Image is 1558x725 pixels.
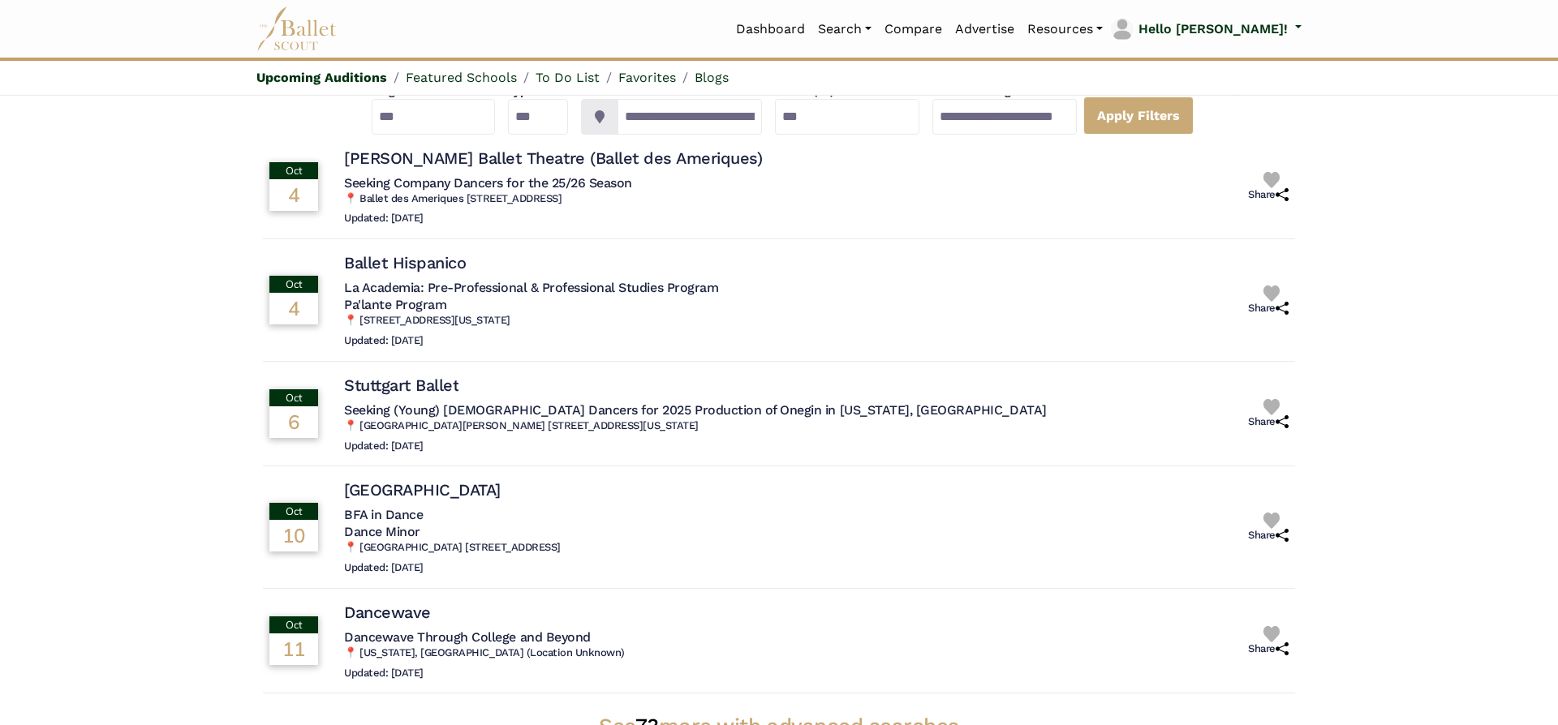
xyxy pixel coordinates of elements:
[1248,415,1289,429] h6: Share
[344,314,718,328] h6: 📍 [STREET_ADDRESS][US_STATE]
[406,70,517,85] a: Featured Schools
[344,667,625,680] h6: Updated: [DATE]
[1138,19,1288,40] p: Hello [PERSON_NAME]!
[344,175,769,192] h5: Seeking Company Dancers for the 25/26 Season
[269,503,318,519] div: Oct
[344,334,718,348] h6: Updated: [DATE]
[269,276,318,292] div: Oct
[878,12,949,46] a: Compare
[269,406,318,437] div: 6
[269,179,318,210] div: 4
[344,629,625,646] h5: Dancewave Through College and Beyond
[269,293,318,324] div: 4
[1109,16,1302,42] a: profile picture Hello [PERSON_NAME]!
[1248,529,1289,543] h6: Share
[344,561,561,575] h6: Updated: [DATE]
[344,440,1047,453] h6: Updated: [DATE]
[269,633,318,664] div: 11
[695,70,729,85] a: Blogs
[811,12,878,46] a: Search
[1248,642,1289,656] h6: Share
[1083,97,1194,135] a: Apply Filters
[730,12,811,46] a: Dashboard
[269,162,318,178] div: Oct
[344,280,718,297] h5: La Academia: Pre-Professional & Professional Studies Program
[269,389,318,405] div: Oct
[344,479,501,500] h4: [GEOGRAPHIC_DATA]
[344,252,466,273] h4: Ballet Hispanico
[1248,188,1289,202] h6: Share
[344,507,561,524] h5: BFA in Dance
[269,616,318,633] div: Oct
[344,419,1047,433] h6: 📍 [GEOGRAPHIC_DATA][PERSON_NAME] [STREET_ADDRESS][US_STATE]
[1111,18,1134,41] img: profile picture
[344,297,718,314] h5: Pa'lante Program
[344,375,458,396] h4: Stuttgart Ballet
[618,99,762,135] input: Location
[344,212,769,225] h6: Updated: [DATE]
[269,520,318,551] div: 10
[344,646,625,660] h6: 📍 [US_STATE], [GEOGRAPHIC_DATA] (Location Unknown)
[536,70,600,85] a: To Do List
[344,192,769,206] h6: 📍 Ballet des Ameriques [STREET_ADDRESS]
[344,524,561,541] h5: Dance Minor
[344,148,763,169] h4: [PERSON_NAME] Ballet Theatre (Ballet des Ameriques)
[344,541,561,555] h6: 📍 [GEOGRAPHIC_DATA] [STREET_ADDRESS]
[949,12,1021,46] a: Advertise
[1021,12,1109,46] a: Resources
[1248,302,1289,315] h6: Share
[344,602,431,623] h4: Dancewave
[618,70,676,85] a: Favorites
[256,70,387,85] a: Upcoming Auditions
[344,402,1047,419] h5: Seeking (Young) [DEMOGRAPHIC_DATA] Dancers for 2025 Production of Onegin in [US_STATE], [GEOGRAPH...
